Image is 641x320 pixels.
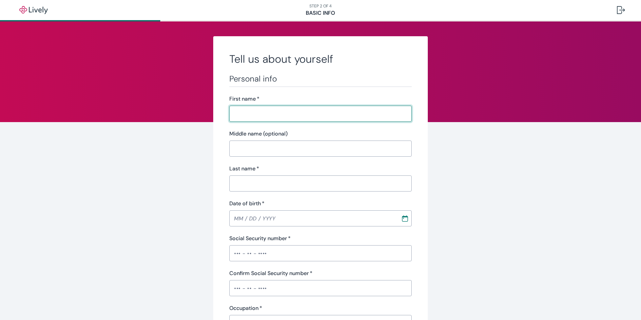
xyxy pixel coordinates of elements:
label: Occupation [229,304,262,312]
input: ••• - •• - •••• [229,247,412,260]
button: Choose date [399,212,411,224]
input: MM / DD / YYYY [229,212,396,225]
label: Confirm Social Security number [229,269,312,277]
h2: Tell us about yourself [229,52,412,66]
label: Date of birth [229,200,265,208]
label: First name [229,95,259,103]
label: Middle name (optional) [229,130,288,138]
h3: Personal info [229,74,412,84]
svg: Calendar [402,215,408,222]
input: ••• - •• - •••• [229,281,412,295]
button: Log out [611,2,630,18]
label: Last name [229,165,259,173]
img: Lively [15,6,52,14]
label: Social Security number [229,234,291,243]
